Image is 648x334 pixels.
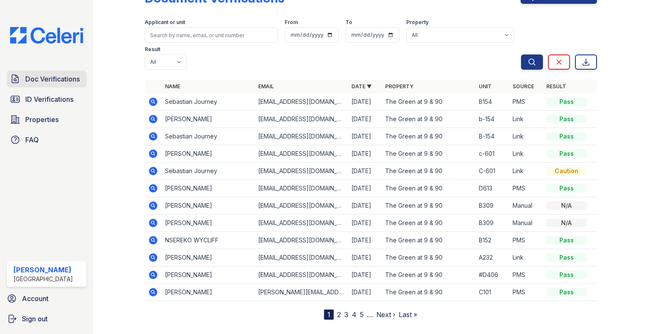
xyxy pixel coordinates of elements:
[376,310,395,319] a: Next ›
[255,145,348,163] td: [EMAIL_ADDRESS][DOMAIN_NAME]
[258,83,274,90] a: Email
[475,128,509,145] td: B-154
[162,197,255,215] td: [PERSON_NAME]
[475,93,509,111] td: B154
[546,253,587,262] div: Pass
[382,111,475,128] td: The Green at 9 & 90
[255,180,348,197] td: [EMAIL_ADDRESS][DOMAIN_NAME]
[509,284,543,301] td: PMS
[348,163,382,180] td: [DATE]
[162,93,255,111] td: Sebastian Journey
[22,293,49,304] span: Account
[337,310,341,319] a: 2
[546,288,587,296] div: Pass
[382,284,475,301] td: The Green at 9 & 90
[509,180,543,197] td: PMS
[509,93,543,111] td: PMS
[25,135,39,145] span: FAQ
[546,83,566,90] a: Result
[509,111,543,128] td: Link
[348,197,382,215] td: [DATE]
[352,310,356,319] a: 4
[382,145,475,163] td: The Green at 9 & 90
[382,249,475,266] td: The Green at 9 & 90
[255,284,348,301] td: [PERSON_NAME][EMAIL_ADDRESS][PERSON_NAME][DOMAIN_NAME]
[546,219,587,227] div: N/A
[145,46,160,53] label: Result
[344,310,348,319] a: 3
[475,180,509,197] td: D613
[255,249,348,266] td: [EMAIL_ADDRESS][DOMAIN_NAME]
[255,215,348,232] td: [EMAIL_ADDRESS][DOMAIN_NAME]
[255,197,348,215] td: [EMAIL_ADDRESS][DOMAIN_NAME]
[382,215,475,232] td: The Green at 9 & 90
[475,284,509,301] td: C101
[475,197,509,215] td: B309
[546,98,587,106] div: Pass
[382,180,475,197] td: The Green at 9 & 90
[255,163,348,180] td: [EMAIL_ADDRESS][DOMAIN_NAME]
[382,93,475,111] td: The Green at 9 & 90
[348,266,382,284] td: [DATE]
[3,27,90,43] img: CE_Logo_Blue-a8612792a0a2168367f1c8372b55b34899dd931a85d93a1a3d3e32e68fde9ad4.png
[509,266,543,284] td: PMS
[3,310,90,327] a: Sign out
[7,91,86,108] a: ID Verifications
[382,128,475,145] td: The Green at 9 & 90
[509,232,543,249] td: PMS
[162,249,255,266] td: [PERSON_NAME]
[385,83,413,90] a: Property
[475,249,509,266] td: A232
[162,266,255,284] td: [PERSON_NAME]
[346,19,352,26] label: To
[546,184,587,193] div: Pass
[360,310,364,319] a: 5
[546,167,587,175] div: Caution
[382,266,475,284] td: The Green at 9 & 90
[25,114,59,125] span: Properties
[348,93,382,111] td: [DATE]
[324,310,334,320] div: 1
[348,180,382,197] td: [DATE]
[475,163,509,180] td: C-601
[406,19,429,26] label: Property
[348,128,382,145] td: [DATE]
[13,265,73,275] div: [PERSON_NAME]
[348,232,382,249] td: [DATE]
[165,83,180,90] a: Name
[399,310,417,319] a: Last »
[509,249,543,266] td: Link
[382,197,475,215] td: The Green at 9 & 90
[348,111,382,128] td: [DATE]
[348,145,382,163] td: [DATE]
[546,115,587,123] div: Pass
[255,232,348,249] td: [EMAIL_ADDRESS][DOMAIN_NAME]
[255,266,348,284] td: [EMAIL_ADDRESS][DOMAIN_NAME]
[367,310,373,320] span: …
[145,27,278,43] input: Search by name, email, or unit number
[513,83,534,90] a: Source
[475,145,509,163] td: c-601
[25,94,73,104] span: ID Verifications
[475,266,509,284] td: #D406
[162,232,255,249] td: NSEREKO WYCLIFF
[162,111,255,128] td: [PERSON_NAME]
[546,236,587,244] div: Pass
[13,275,73,283] div: [GEOGRAPHIC_DATA]
[3,290,90,307] a: Account
[475,215,509,232] td: B309
[348,284,382,301] td: [DATE]
[285,19,298,26] label: From
[22,314,48,324] span: Sign out
[162,128,255,145] td: Sebastian Journey
[509,163,543,180] td: Link
[7,131,86,148] a: FAQ
[7,111,86,128] a: Properties
[546,271,587,279] div: Pass
[509,197,543,215] td: Manual
[351,83,372,90] a: Date ▼
[255,128,348,145] td: [EMAIL_ADDRESS][DOMAIN_NAME]
[509,128,543,145] td: Link
[546,201,587,210] div: N/A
